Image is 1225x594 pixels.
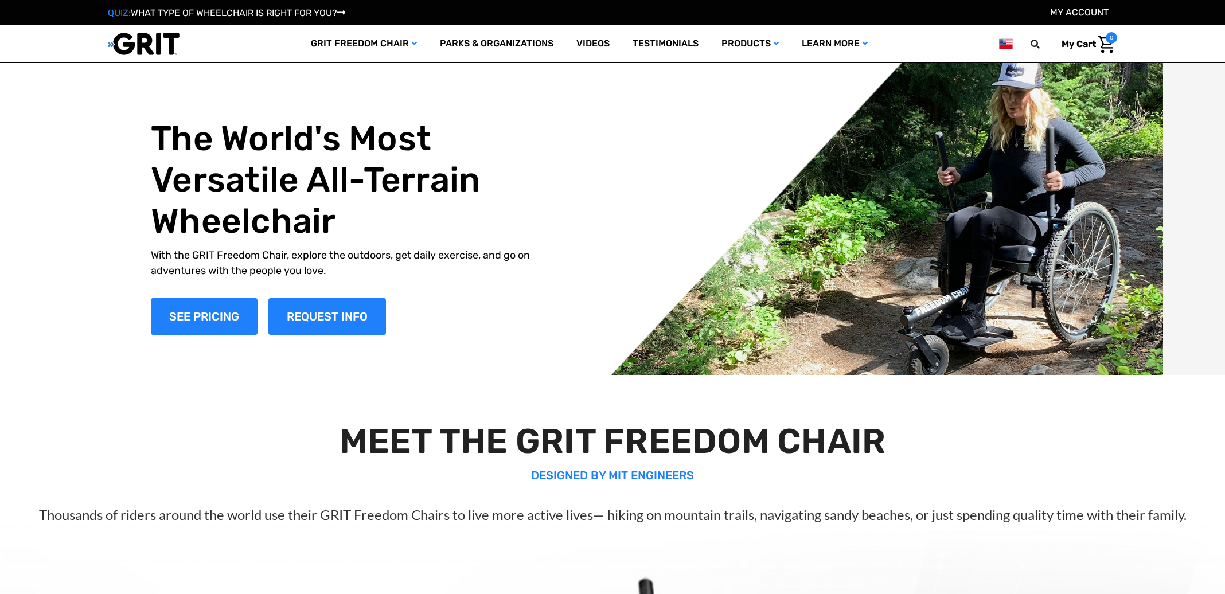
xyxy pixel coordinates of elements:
[299,25,428,62] a: GRIT Freedom Chair
[30,421,1194,462] h2: MEET THE GRIT FREEDOM CHAIR
[710,25,790,62] a: Products
[1053,32,1117,56] a: Cart with 0 items
[151,118,556,242] h1: The World's Most Versatile All-Terrain Wheelchair
[1098,36,1114,53] img: Cart
[30,505,1194,525] p: Thousands of riders around the world use their GRIT Freedom Chairs to live more active lives— hik...
[30,467,1194,484] p: DESIGNED BY MIT ENGINEERS
[268,298,386,335] a: Slide number 1, Request Information
[151,298,258,335] a: Shop Now
[151,248,556,279] p: With the GRIT Freedom Chair, explore the outdoors, get daily exercise, and go on adventures with ...
[1106,32,1117,44] span: 0
[1050,7,1109,18] a: Account
[1062,38,1096,49] span: My Cart
[999,37,1013,51] img: us.png
[565,25,621,62] a: Videos
[428,25,565,62] a: Parks & Organizations
[108,7,345,18] a: QUIZ:WHAT TYPE OF WHEELCHAIR IS RIGHT FOR YOU?
[108,7,131,18] span: QUIZ:
[621,25,710,62] a: Testimonials
[108,32,180,56] img: GRIT All-Terrain Wheelchair and Mobility Equipment
[790,25,879,62] a: Learn More
[1036,32,1053,56] input: Search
